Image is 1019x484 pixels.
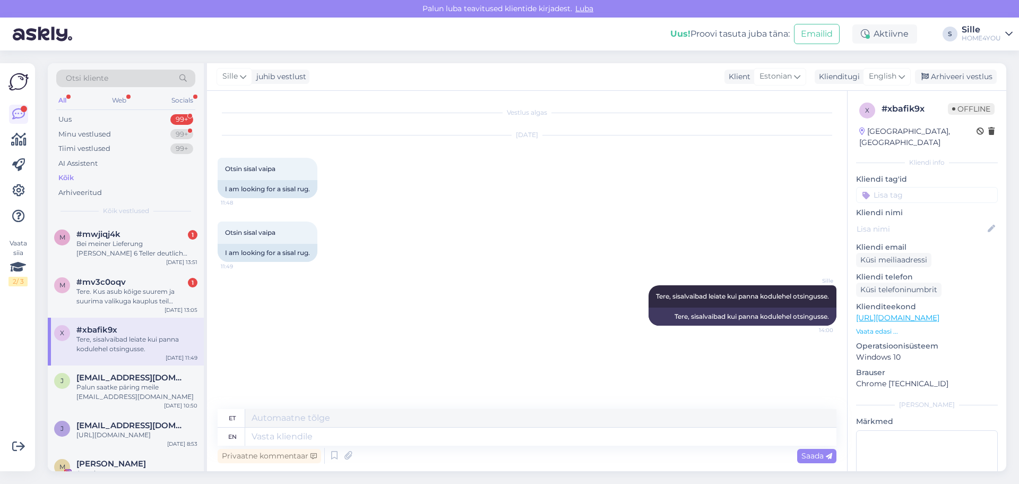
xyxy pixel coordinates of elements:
[856,242,998,253] p: Kliendi email
[656,292,829,300] span: Tere, sisalvaibad leiate kui panna kodulehel otsingusse.
[58,143,110,154] div: Tiimi vestlused
[59,463,65,471] span: M
[252,71,306,82] div: juhib vestlust
[58,173,74,183] div: Kõik
[815,71,860,82] div: Klienditugi
[103,206,149,216] span: Kõik vestlused
[859,126,977,148] div: [GEOGRAPHIC_DATA], [GEOGRAPHIC_DATA]
[856,271,998,283] p: Kliendi telefon
[76,459,146,469] span: Mari Klst
[61,377,64,385] span: j
[218,449,321,463] div: Privaatne kommentaar
[856,301,998,312] p: Klienditeekond
[218,130,836,140] div: [DATE]
[856,253,931,267] div: Küsi meiliaadressi
[218,180,317,198] div: I am looking for a sisal rug.
[170,143,193,154] div: 99+
[58,129,111,140] div: Minu vestlused
[76,373,187,383] span: juljasmir@yandex.ru
[856,174,998,185] p: Kliendi tag'id
[882,103,948,115] div: # xbafik9x
[59,233,65,241] span: m
[221,262,261,270] span: 11:49
[229,409,236,427] div: et
[856,313,939,322] a: [URL][DOMAIN_NAME]
[856,400,998,410] div: [PERSON_NAME]
[8,72,29,92] img: Askly Logo
[759,71,792,82] span: Estonian
[76,287,197,306] div: Tere. Kus asub kõige suurem ja suurima valikuga kauplus teil [GEOGRAPHIC_DATA]?
[169,94,195,107] div: Socials
[865,106,869,114] span: x
[167,440,197,448] div: [DATE] 8:53
[76,277,126,287] span: #mv3c0oqv
[76,421,187,430] span: juljasmir@yandex.ru
[856,158,998,167] div: Kliendi info
[943,27,957,41] div: S
[218,244,317,262] div: I am looking for a sisal rug.
[572,4,597,13] span: Luba
[222,71,238,82] span: Sille
[856,207,998,218] p: Kliendi nimi
[76,239,197,258] div: Bei meiner Lieferung [PERSON_NAME] 6 Teller deutlich sichtbare Fehler an der Oberfläche.
[188,278,197,287] div: 1
[724,71,750,82] div: Klient
[856,367,998,378] p: Brauser
[8,277,28,286] div: 2 / 3
[794,24,840,44] button: Emailid
[856,416,998,427] p: Märkmed
[76,430,197,440] div: [URL][DOMAIN_NAME]
[948,103,995,115] span: Offline
[670,29,690,39] b: Uus!
[225,228,275,236] span: Otsin sisal vaipa
[56,94,68,107] div: All
[76,335,197,354] div: Tere, sisalvaibad leiate kui panna kodulehel otsingusse.
[218,108,836,117] div: Vestlus algas
[856,352,998,363] p: Windows 10
[228,428,237,446] div: en
[58,114,72,125] div: Uus
[165,306,197,314] div: [DATE] 13:05
[856,341,998,352] p: Operatsioonisüsteem
[670,28,790,40] div: Proovi tasuta juba täna:
[793,326,833,334] span: 14:00
[61,424,64,432] span: j
[170,114,193,125] div: 99+
[649,308,836,326] div: Tere, sisalvaibad kui panna kodulehel otsingusse.
[915,70,997,84] div: Arhiveeri vestlus
[856,327,998,336] p: Vaata edasi ...
[857,223,986,235] input: Lisa nimi
[59,281,65,289] span: m
[76,230,120,239] span: #mwjiqj4k
[166,258,197,266] div: [DATE] 13:51
[962,26,1013,43] a: SilleHOME4YOU
[852,24,917,44] div: Aktiivne
[801,451,832,461] span: Saada
[793,277,833,285] span: Sille
[166,354,197,362] div: [DATE] 11:49
[962,26,1001,34] div: Sille
[221,199,261,207] span: 11:48
[76,469,197,478] div: Attachment
[962,34,1001,43] div: HOME4YOU
[856,283,942,297] div: Küsi telefoninumbrit
[58,158,98,169] div: AI Assistent
[856,187,998,203] input: Lisa tag
[170,129,193,140] div: 99+
[58,188,102,198] div: Arhiveeritud
[869,71,896,82] span: English
[188,230,197,240] div: 1
[76,383,197,402] div: Palun saatke päring meile [EMAIL_ADDRESS][DOMAIN_NAME]
[76,325,117,335] span: #xbafik9x
[110,94,128,107] div: Web
[225,165,275,173] span: Otsin sisal vaipa
[8,239,28,286] div: Vaata siia
[164,402,197,410] div: [DATE] 10:50
[60,329,64,337] span: x
[856,378,998,389] p: Chrome [TECHNICAL_ID]
[66,73,108,84] span: Otsi kliente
